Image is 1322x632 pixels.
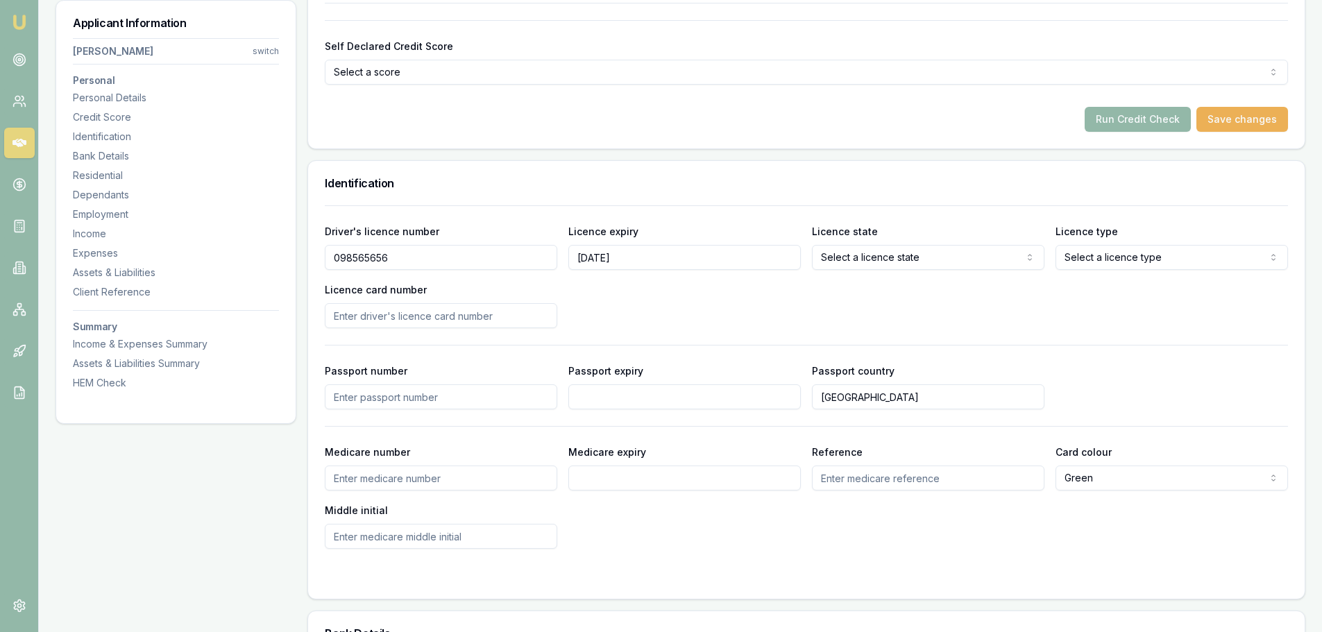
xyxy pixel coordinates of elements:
label: Middle initial [325,504,388,516]
div: Income [73,227,279,241]
div: Assets & Liabilities [73,266,279,280]
label: Licence expiry [568,225,638,237]
input: Enter medicare reference [812,466,1044,490]
div: Bank Details [73,149,279,163]
label: Card colour [1056,446,1112,458]
label: Reference [812,446,863,458]
label: Medicare expiry [568,446,646,458]
div: Income & Expenses Summary [73,337,279,351]
button: Run Credit Check [1085,107,1191,132]
label: Self Declared Credit Score [325,40,453,52]
h3: Applicant Information [73,17,279,28]
button: Save changes [1196,107,1288,132]
div: switch [253,46,279,57]
div: Credit Score [73,110,279,124]
div: Identification [73,130,279,144]
input: Enter passport number [325,384,557,409]
div: Personal Details [73,91,279,105]
div: Dependants [73,188,279,202]
div: Assets & Liabilities Summary [73,357,279,370]
h3: Summary [73,322,279,332]
div: Expenses [73,246,279,260]
label: Passport country [812,365,895,377]
input: Enter passport country [812,384,1044,409]
div: Employment [73,207,279,221]
label: Licence card number [325,284,427,296]
label: Passport expiry [568,365,643,377]
input: Enter medicare number [325,466,557,490]
h3: Personal [73,76,279,85]
label: Driver's licence number [325,225,439,237]
h3: Identification [325,178,1288,189]
div: Residential [73,169,279,182]
label: Passport number [325,365,407,377]
input: Enter medicare middle initial [325,524,557,549]
label: Medicare number [325,446,410,458]
input: Enter driver's licence card number [325,303,557,328]
div: [PERSON_NAME] [73,44,153,58]
label: Licence state [812,225,878,237]
div: Client Reference [73,285,279,299]
div: HEM Check [73,376,279,390]
input: Enter driver's licence number [325,245,557,270]
label: Licence type [1056,225,1118,237]
img: emu-icon-u.png [11,14,28,31]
